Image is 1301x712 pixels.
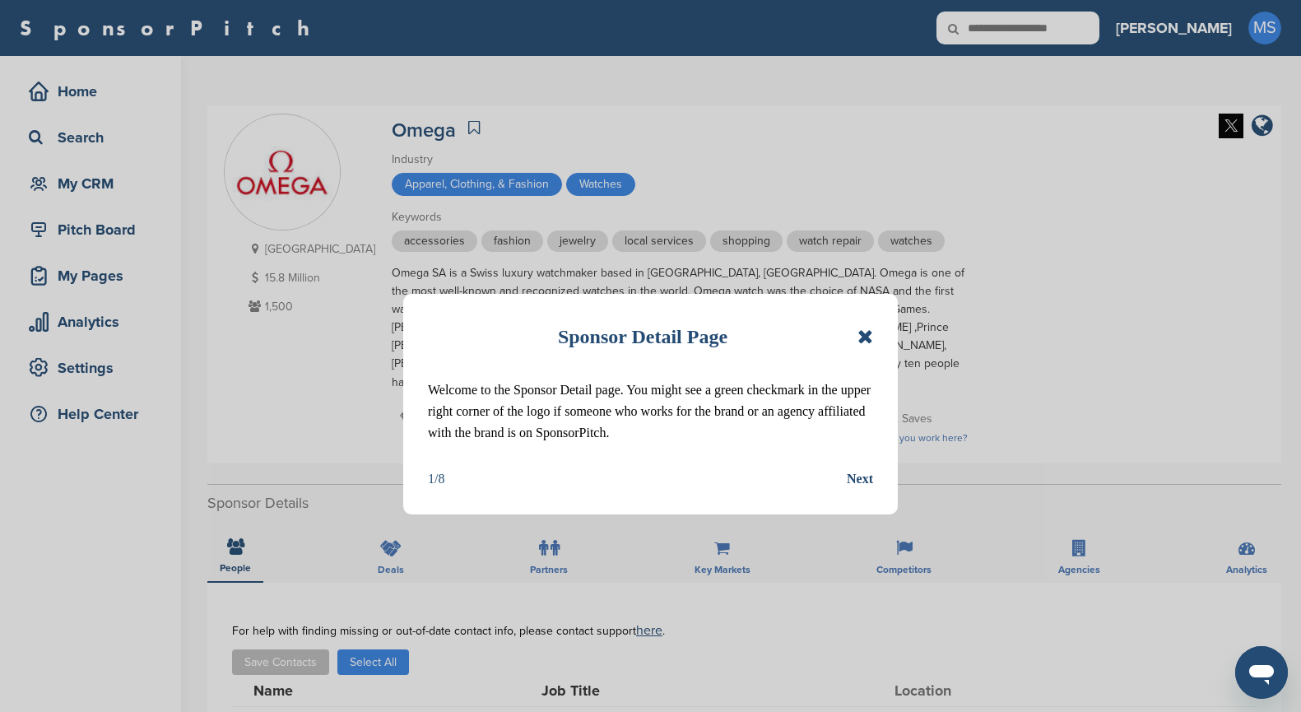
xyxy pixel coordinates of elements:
div: 1/8 [428,468,444,490]
p: Welcome to the Sponsor Detail page. You might see a green checkmark in the upper right corner of ... [428,379,873,444]
h1: Sponsor Detail Page [558,319,727,355]
iframe: Button to launch messaging window [1235,646,1288,699]
button: Next [847,468,873,490]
